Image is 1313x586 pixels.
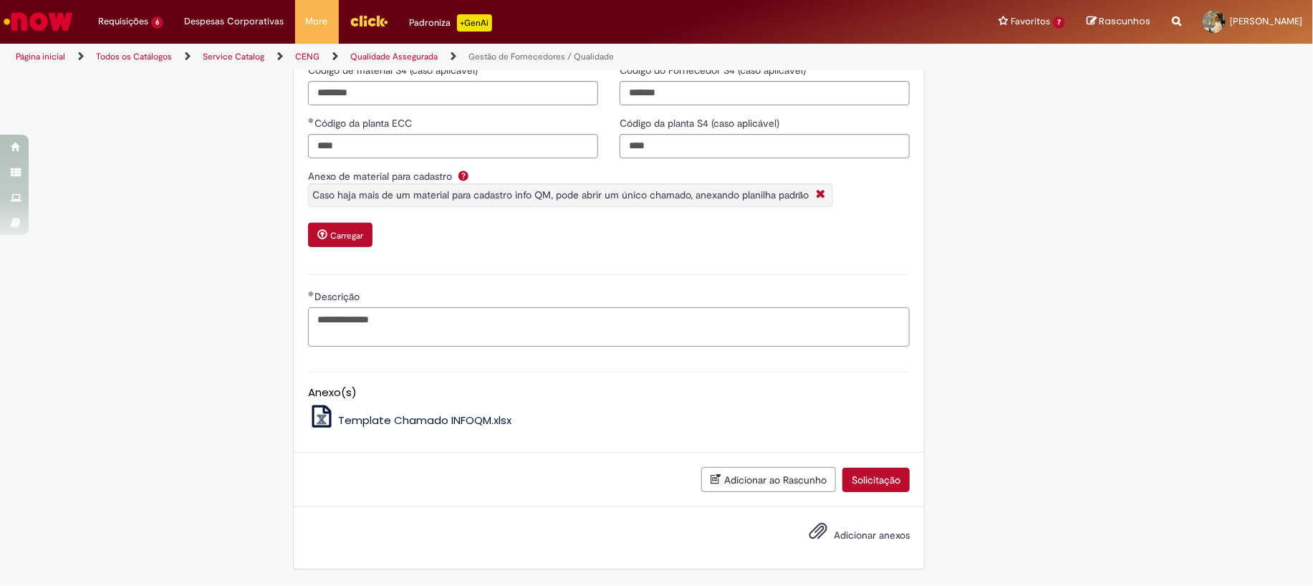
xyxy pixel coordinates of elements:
[151,16,163,29] span: 6
[457,14,492,32] p: +GenAi
[308,134,598,158] input: Código da planta ECC
[308,413,511,428] a: Template Chamado INFOQM.xlsx
[308,223,372,247] button: Carregar anexo de Anexo de material para cadastro
[701,467,836,492] button: Adicionar ao Rascunho
[314,290,362,303] span: Descrição
[812,188,829,203] i: Fechar Aviso Por question_anexo_de_material_para_cadastro
[1011,14,1050,29] span: Favoritos
[620,64,809,77] span: Código do Fornecedor S4 (caso aplicável)
[1053,16,1065,29] span: 7
[312,188,809,201] span: Caso haja mais de um material para cadastro info QM, pode abrir um único chamado, anexando planil...
[834,529,910,542] span: Adicionar anexos
[308,117,314,123] span: Obrigatório Preenchido
[842,468,910,492] button: Solicitação
[308,387,910,399] h5: Anexo(s)
[314,117,415,130] span: Código da planta ECC
[1099,14,1150,28] span: Rascunhos
[1230,15,1302,27] span: [PERSON_NAME]
[410,14,492,32] div: Padroniza
[620,134,910,158] input: Código da planta S4 (caso aplicável)
[96,51,172,62] a: Todos os Catálogos
[620,117,782,130] span: Código da planta S4 (caso aplicável)
[308,64,481,77] span: Código de material S4 (caso aplicável)
[455,170,472,181] span: Ajuda para Anexo de material para cadastro
[203,51,264,62] a: Service Catalog
[350,51,438,62] a: Qualidade Assegurada
[1087,15,1150,29] a: Rascunhos
[1,7,75,36] img: ServiceNow
[308,291,314,297] span: Obrigatório Preenchido
[330,230,363,241] small: Carregar
[308,81,598,105] input: Código de material S4 (caso aplicável)
[468,51,614,62] a: Gestão de Fornecedores / Qualidade
[98,14,148,29] span: Requisições
[350,10,388,32] img: click_logo_yellow_360x200.png
[11,44,865,70] ul: Trilhas de página
[16,51,65,62] a: Página inicial
[308,307,910,346] textarea: Descrição
[306,14,328,29] span: More
[805,518,831,551] button: Adicionar anexos
[338,413,511,428] span: Template Chamado INFOQM.xlsx
[295,51,319,62] a: CENG
[620,81,910,105] input: Código do Fornecedor S4 (caso aplicável)
[308,170,455,183] span: Anexo de material para cadastro
[185,14,284,29] span: Despesas Corporativas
